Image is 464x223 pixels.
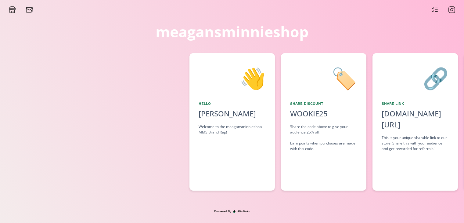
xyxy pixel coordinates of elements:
div: Share Discount [290,101,357,106]
div: 🔗 [382,62,449,93]
span: Powered By [214,209,231,214]
div: Share Link [382,101,449,106]
div: Share the code above to give your audience 25% off. Earn points when purchases are made with this... [290,124,357,152]
a: meagansminnieshop [156,18,308,45]
div: 👋 [199,62,266,93]
span: Altolinks [237,209,250,214]
div: 🏷️ [290,62,357,93]
div: Hello [199,101,266,106]
div: Welcome to the meagansminnieshop MMS Brand Rep! [199,124,266,135]
div: This is your unique sharable link to our store. Share this with your audience and get rewarded fo... [382,135,449,152]
div: WOOKIE25 [290,108,328,119]
img: favicon-32x32.png [233,210,236,213]
div: [DOMAIN_NAME][URL] [382,108,449,130]
div: [PERSON_NAME] [199,108,266,119]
